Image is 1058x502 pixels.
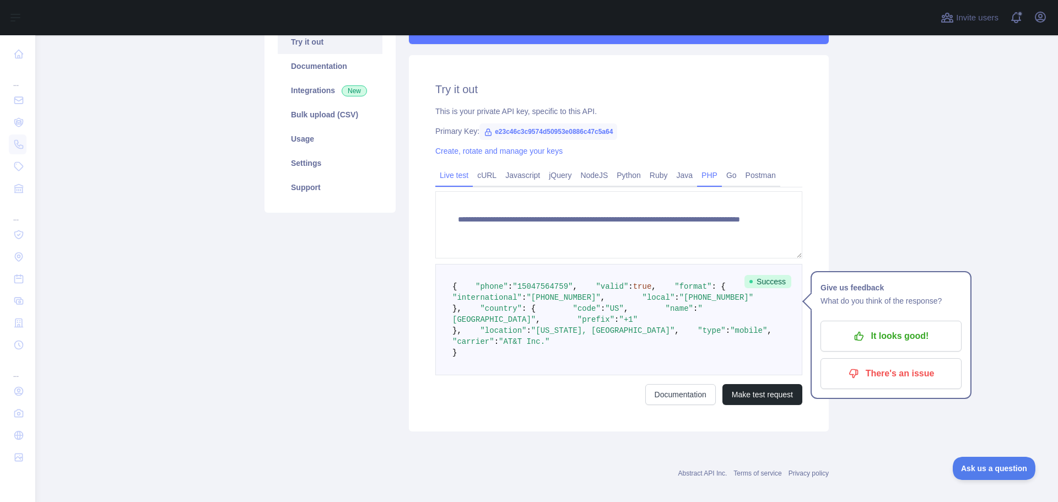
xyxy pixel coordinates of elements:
a: Privacy policy [789,469,829,477]
a: NodeJS [576,166,612,184]
span: "carrier" [452,337,494,346]
span: "valid" [596,282,628,291]
a: Create, rotate and manage your keys [435,147,563,155]
span: "[US_STATE], [GEOGRAPHIC_DATA]" [531,326,674,335]
div: This is your private API key, specific to this API. [435,106,802,117]
span: , [536,315,540,324]
h1: Give us feedback [821,281,962,294]
a: Support [278,175,382,199]
span: { [452,282,457,291]
a: Javascript [501,166,544,184]
span: true [633,282,652,291]
span: New [342,85,367,96]
span: : [693,304,698,313]
span: , [601,293,605,302]
a: Usage [278,127,382,151]
div: Primary Key: [435,126,802,137]
span: } [452,348,457,357]
div: ... [9,66,26,88]
span: "local" [642,293,674,302]
a: PHP [697,166,722,184]
div: ... [9,357,26,379]
span: "format" [674,282,711,291]
span: "15047564759" [512,282,573,291]
span: , [624,304,628,313]
span: , [767,326,771,335]
span: , [573,282,577,291]
a: Postman [741,166,780,184]
span: "[PHONE_NUMBER]" [679,293,753,302]
span: : [614,315,619,324]
a: Documentation [645,384,716,405]
span: Success [744,275,791,288]
span: "type" [698,326,725,335]
a: Abstract API Inc. [678,469,727,477]
span: : [601,304,605,313]
a: jQuery [544,166,576,184]
span: : [508,282,512,291]
iframe: Toggle Customer Support [953,457,1036,480]
a: Try it out [278,30,382,54]
span: "international" [452,293,522,302]
a: Ruby [645,166,672,184]
a: Bulk upload (CSV) [278,102,382,127]
a: Terms of service [733,469,781,477]
span: : [526,326,531,335]
span: "[PHONE_NUMBER]" [526,293,600,302]
span: "phone" [476,282,508,291]
span: : { [712,282,726,291]
span: : [628,282,633,291]
span: "location" [480,326,526,335]
button: Make test request [722,384,802,405]
a: Documentation [278,54,382,78]
div: ... [9,201,26,223]
button: Invite users [938,9,1001,26]
span: "prefix" [577,315,614,324]
p: What do you think of the response? [821,294,962,307]
span: }, [452,304,462,313]
span: : [494,337,499,346]
span: "code" [573,304,600,313]
span: : [674,293,679,302]
a: Go [722,166,741,184]
a: Python [612,166,645,184]
a: Java [672,166,698,184]
span: }, [452,326,462,335]
span: e23c46c3c9574d50953e0886c47c5a64 [479,123,617,140]
a: Settings [278,151,382,175]
span: : [522,293,526,302]
span: "mobile" [730,326,767,335]
h2: Try it out [435,82,802,97]
a: Integrations New [278,78,382,102]
span: : [726,326,730,335]
a: Live test [435,166,473,184]
span: : { [522,304,536,313]
span: "US" [605,304,624,313]
span: , [651,282,656,291]
span: "name" [666,304,693,313]
a: cURL [473,166,501,184]
span: , [674,326,679,335]
span: "country" [480,304,522,313]
span: "AT&T Inc." [499,337,549,346]
span: "+1" [619,315,638,324]
span: Invite users [956,12,998,24]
